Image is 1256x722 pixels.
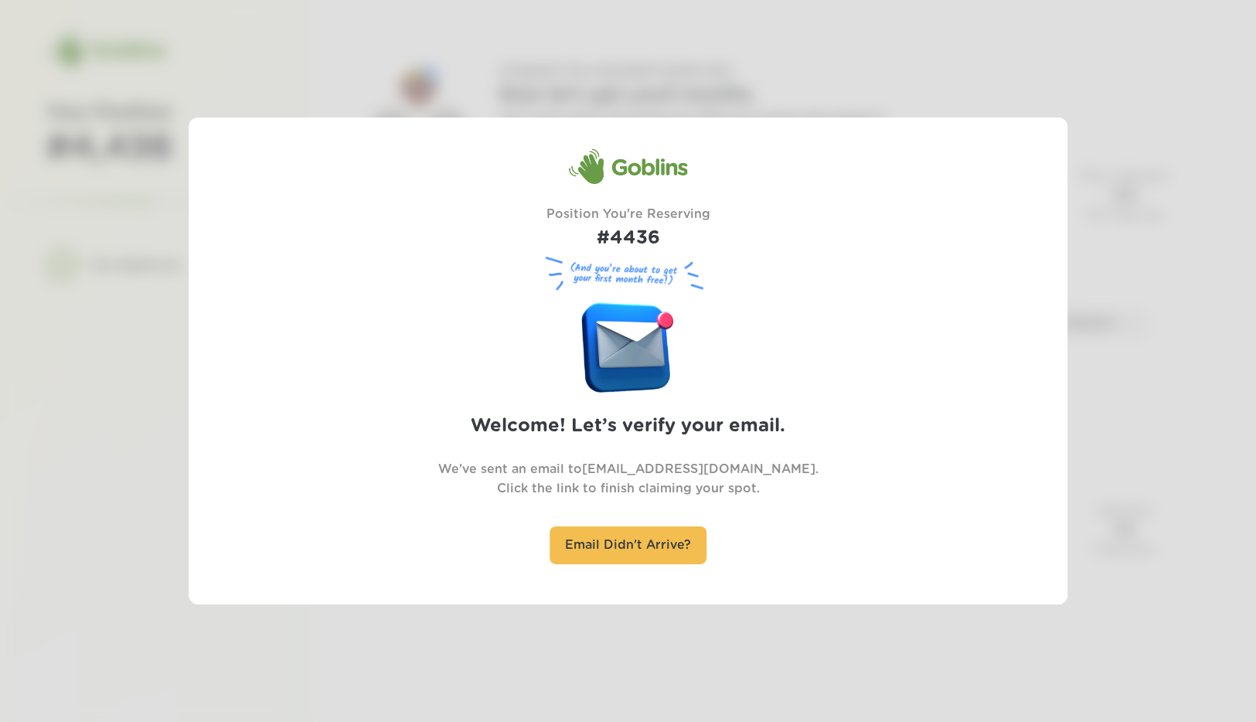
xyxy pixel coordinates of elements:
[438,460,819,499] p: We've sent an email to [EMAIL_ADDRESS][DOMAIN_NAME] . Click the link to finish claiming your spot.
[540,253,717,295] figure: (And you’re about to get your first month free!)
[569,148,688,186] div: Goblins
[471,412,785,441] h2: Welcome! Let’s verify your email.
[546,205,710,253] div: Position You're Reserving
[546,224,710,253] h1: #4436
[550,526,706,564] div: Email Didn't Arrive?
